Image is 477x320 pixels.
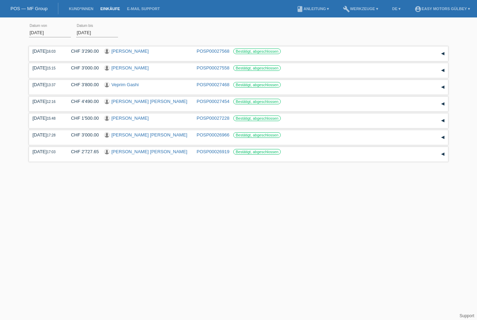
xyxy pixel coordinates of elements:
span: 12:16 [47,100,56,104]
a: [PERSON_NAME] [111,65,149,70]
a: Einkäufe [97,7,123,11]
label: Bestätigt, abgeschlossen [233,65,281,71]
a: Support [460,313,474,318]
a: Veprim Gashi [111,82,139,87]
a: POSP00026966 [197,132,229,137]
div: [DATE] [32,99,60,104]
label: Bestätigt, abgeschlossen [233,82,281,88]
div: [DATE] [32,65,60,70]
a: POSP00027568 [197,49,229,54]
span: 17:28 [47,133,56,137]
div: auf-/zuklappen [438,149,448,159]
a: [PERSON_NAME] [111,116,149,121]
label: Bestätigt, abgeschlossen [233,99,281,104]
div: [DATE] [32,116,60,121]
i: account_circle [414,6,421,13]
a: POSP00027558 [197,65,229,70]
div: CHF 3'800.00 [66,82,99,87]
a: E-Mail Support [124,7,163,11]
div: auf-/zuklappen [438,132,448,143]
i: build [343,6,350,13]
label: Bestätigt, abgeschlossen [233,132,281,138]
a: [PERSON_NAME] [PERSON_NAME] [111,99,187,104]
a: [PERSON_NAME] [PERSON_NAME] [111,132,187,137]
div: auf-/zuklappen [438,99,448,109]
div: [DATE] [32,49,60,54]
span: 16:03 [47,50,56,53]
div: auf-/zuklappen [438,65,448,76]
div: auf-/zuklappen [438,116,448,126]
span: 15:48 [47,117,56,120]
span: 13:37 [47,83,56,87]
a: account_circleEasy Motors Gülbey ▾ [411,7,474,11]
div: CHF 1'500.00 [66,116,99,121]
a: DE ▾ [389,7,404,11]
a: bookAnleitung ▾ [293,7,332,11]
div: auf-/zuklappen [438,82,448,92]
a: POSP00027228 [197,116,229,121]
a: [PERSON_NAME] [PERSON_NAME] [111,149,187,154]
a: POS — MF Group [10,6,47,11]
div: CHF 3'000.00 [66,132,99,137]
div: auf-/zuklappen [438,49,448,59]
div: [DATE] [32,82,60,87]
i: book [296,6,303,13]
a: buildWerkzeuge ▾ [339,7,382,11]
span: 15:15 [47,66,56,70]
div: [DATE] [32,132,60,137]
span: 17:03 [47,150,56,154]
a: Kund*innen [65,7,97,11]
label: Bestätigt, abgeschlossen [233,116,281,121]
div: CHF 4'490.00 [66,99,99,104]
a: [PERSON_NAME] [111,49,149,54]
a: POSP00027454 [197,99,229,104]
label: Bestätigt, abgeschlossen [233,49,281,54]
div: CHF 3'000.00 [66,65,99,70]
label: Bestätigt, abgeschlossen [233,149,281,155]
div: [DATE] [32,149,60,154]
a: POSP00027468 [197,82,229,87]
div: CHF 3'290.00 [66,49,99,54]
a: POSP00026919 [197,149,229,154]
div: CHF 2'727.65 [66,149,99,154]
